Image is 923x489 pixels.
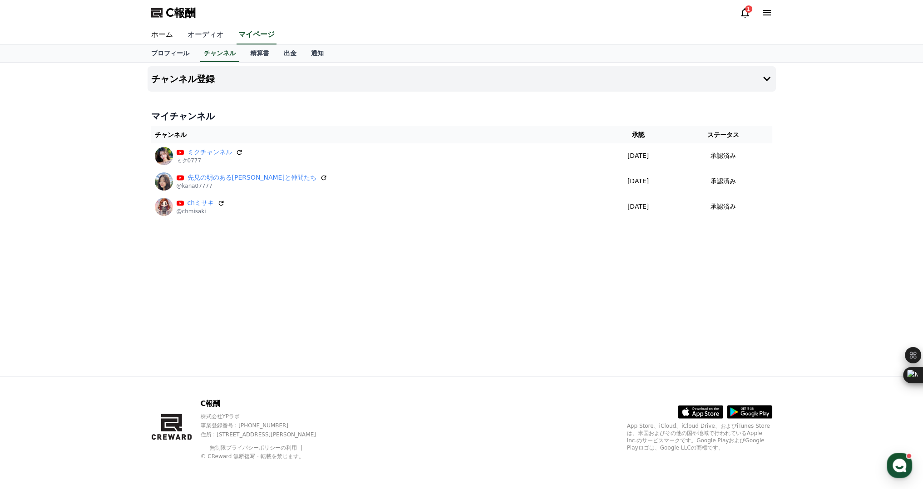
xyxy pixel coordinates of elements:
a: 精算書 [243,45,276,62]
font: C報酬 [166,6,196,19]
a: ミクチャンネル [188,147,232,157]
font: 出金 [284,49,296,57]
font: @kana07777 [177,183,212,189]
font: [DATE] [627,203,649,210]
img: chミサキ [155,198,173,216]
font: オーディオ [188,30,224,39]
font: 住所 : [STREET_ADDRESS][PERSON_NAME] [200,431,316,438]
a: C報酬 [151,5,196,20]
font: 通知 [311,49,324,57]
font: プロフィール [151,49,189,57]
a: Settings [117,288,174,310]
a: チャンネル [200,45,239,62]
a: chミサキ [188,198,214,208]
a: プロフィール [144,45,197,62]
font: @chmisaki [177,208,206,215]
font: 精算書 [250,49,269,57]
font: チャンネル [155,131,187,138]
font: マイページ [238,30,275,39]
font: 先見の明のある[PERSON_NAME]と仲間たち [188,174,316,181]
a: Home [3,288,60,310]
a: オーディオ [180,25,231,44]
button: チャンネル登録 [148,66,776,92]
font: C報酬 [200,399,220,408]
font: チャンネル [204,49,236,57]
span: Settings [134,301,157,308]
font: チャンネル登録 [151,73,215,84]
font: ホーム [151,30,173,39]
a: 1 [740,7,750,18]
a: 通知 [304,45,331,62]
font: 承認 [632,131,644,138]
font: [DATE] [627,152,649,159]
img: ミクチャンネル [155,147,173,165]
a: 無制限プライバシーポリシー [210,445,281,451]
font: ミクチャンネル [188,148,232,156]
img: 先見の明のあるカナと仲間たち [155,172,173,191]
a: ホーム [144,25,180,44]
font: 株式会社YPラボ [200,413,240,420]
font: ステータス [707,131,739,138]
font: © CReward 無断複写・転載を禁じます。 [200,453,304,460]
a: 出金 [276,45,304,62]
span: Messages [75,302,102,309]
font: 承認済み [711,152,736,159]
a: の利用 [281,445,304,451]
span: Home [23,301,39,308]
font: 承認済み [711,177,736,185]
font: マイチャンネル [151,111,215,122]
font: 1 [747,6,750,12]
font: chミサキ [188,199,214,206]
a: Messages [60,288,117,310]
font: ミク0777 [177,157,202,164]
font: 事業登録番号 : [PHONE_NUMBER] [200,422,288,429]
font: 承認済み [711,203,736,210]
a: マイページ [237,25,276,44]
a: 先見の明のある[PERSON_NAME]と仲間たち [188,173,316,182]
font: [DATE] [627,177,649,185]
font: App Store、iCloud、iCloud Drive、およびiTunes Storeは、米国およびその他の国や地域で行われているApple Inc.のサービスマークです。Google Pl... [627,423,770,451]
font: の利用 [281,445,297,451]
